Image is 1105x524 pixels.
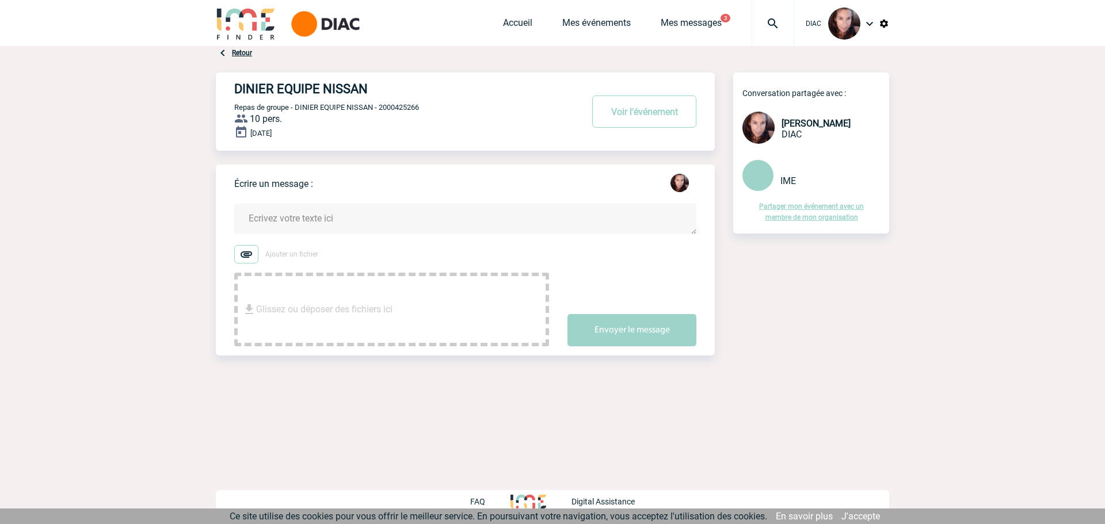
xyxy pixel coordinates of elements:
[216,7,276,40] img: IME-Finder
[234,178,313,189] p: Écrire un message :
[470,497,485,506] p: FAQ
[670,174,689,194] div: Cécile LAURET
[806,20,821,28] span: DIAC
[721,14,730,22] button: 3
[470,495,510,506] a: FAQ
[742,89,889,98] p: Conversation partagée avec :
[562,17,631,33] a: Mes événements
[661,17,722,33] a: Mes messages
[776,511,833,522] a: En savoir plus
[571,497,635,506] p: Digital Assistance
[782,118,851,129] span: [PERSON_NAME]
[742,112,775,144] img: 121629-8.jpg
[567,314,696,346] button: Envoyer le message
[250,113,282,124] span: 10 pers.
[234,103,419,112] span: Repas de groupe - DINIER EQUIPE NISSAN - 2000425266
[503,17,532,33] a: Accueil
[234,82,548,96] h4: DINIER EQUIPE NISSAN
[242,303,256,316] img: file_download.svg
[256,281,393,338] span: Glissez ou déposer des fichiers ici
[841,511,880,522] a: J'accepte
[828,7,860,40] img: 121629-8.jpg
[780,175,796,186] span: IME
[265,250,318,258] span: Ajouter un fichier
[759,202,864,221] a: Partager mon événement avec un membre de mon organisation
[782,129,802,140] span: DIAC
[510,495,546,508] img: http://www.idealmeetingsevents.fr/
[250,129,272,137] span: [DATE]
[670,174,689,192] img: 121629-8.jpg
[592,95,696,128] button: Voir l'événement
[232,49,252,57] a: Retour
[230,511,767,522] span: Ce site utilise des cookies pour vous offrir le meilleur service. En poursuivant votre navigation...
